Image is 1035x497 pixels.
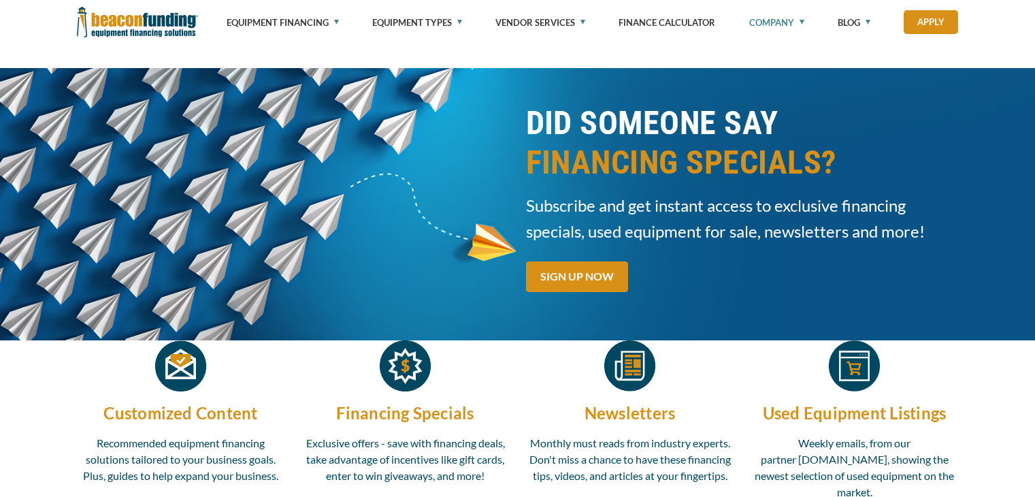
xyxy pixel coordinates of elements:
[301,402,510,425] h4: Financing Specials
[526,103,959,182] h1: DID SOMEONE SAY
[529,436,731,482] span: Monthly must reads from industry experts. Don't miss a chance to have these financing tips, video...
[380,340,431,391] img: Starburst with dollar sign inside
[526,193,959,244] span: Subscribe and get instant access to exclusive financing specials, used equipment for sale, newsle...
[526,143,959,182] span: FINANCING SPECIALS?
[526,261,628,292] a: SIGN UP NOW
[83,436,278,482] span: Recommended equipment financing solutions tailored to your business goals. Plus, guides to help e...
[904,10,958,34] a: Apply
[77,402,285,425] h4: Customized Content
[751,402,959,425] h4: Used Equipment Listings
[829,340,880,391] img: Web page with a shopping cart in the center
[604,340,655,391] img: newspaper icon
[306,436,505,482] span: Exclusive offers - save with financing deals, take advantage of incentives like gift cards, enter...
[155,340,206,391] img: Open envelope with mail coming out icon
[526,402,734,425] h4: Newsletters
